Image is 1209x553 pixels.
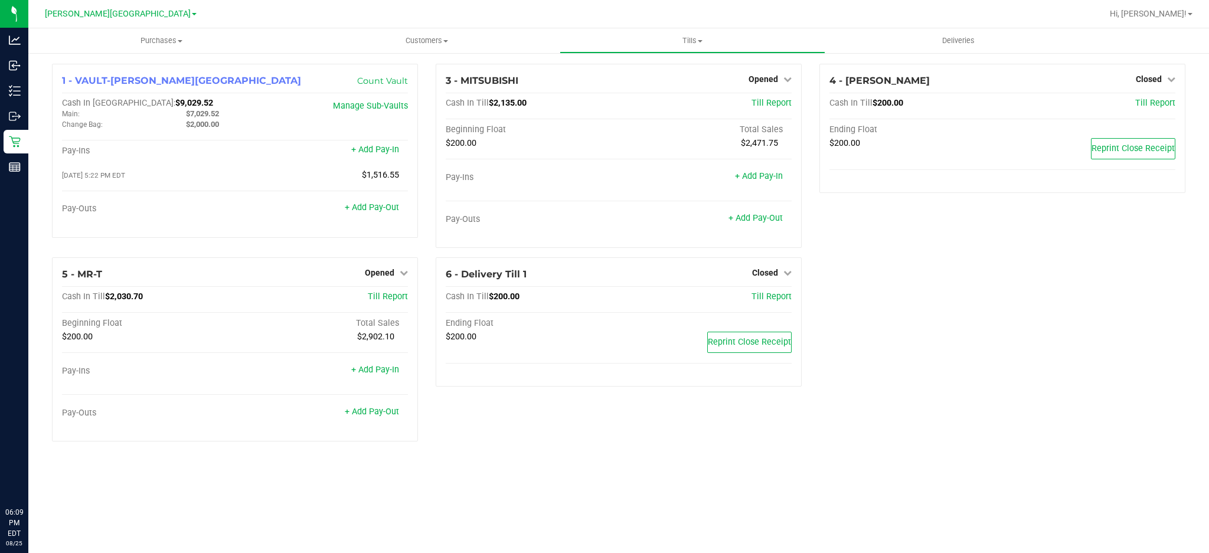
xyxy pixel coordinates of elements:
[446,269,527,280] span: 6 - Delivery Till 1
[752,268,778,277] span: Closed
[708,337,791,347] span: Reprint Close Receipt
[735,171,783,181] a: + Add Pay-In
[62,318,235,329] div: Beginning Float
[446,172,619,183] div: Pay-Ins
[446,318,619,329] div: Ending Float
[1136,74,1162,84] span: Closed
[9,60,21,71] inline-svg: Inbound
[560,28,825,53] a: Tills
[351,145,399,155] a: + Add Pay-In
[62,408,235,418] div: Pay-Outs
[294,28,560,53] a: Customers
[186,120,219,129] span: $2,000.00
[45,9,191,19] span: [PERSON_NAME][GEOGRAPHIC_DATA]
[357,76,408,86] a: Count Vault
[9,110,21,122] inline-svg: Outbound
[446,138,476,148] span: $200.00
[751,292,792,302] a: Till Report
[62,75,301,86] span: 1 - VAULT-[PERSON_NAME][GEOGRAPHIC_DATA]
[28,28,294,53] a: Purchases
[62,366,235,377] div: Pay-Ins
[345,407,399,417] a: + Add Pay-Out
[62,120,103,129] span: Change Bag:
[825,28,1091,53] a: Deliveries
[12,459,47,494] iframe: Resource center
[365,268,394,277] span: Opened
[5,539,23,548] p: 08/25
[345,202,399,212] a: + Add Pay-Out
[105,292,143,302] span: $2,030.70
[749,74,778,84] span: Opened
[1110,9,1187,18] span: Hi, [PERSON_NAME]!
[489,98,527,108] span: $2,135.00
[446,332,476,342] span: $200.00
[446,125,619,135] div: Beginning Float
[333,101,408,111] a: Manage Sub-Vaults
[62,204,235,214] div: Pay-Outs
[9,85,21,97] inline-svg: Inventory
[5,507,23,539] p: 06:09 PM EDT
[446,214,619,225] div: Pay-Outs
[9,161,21,173] inline-svg: Reports
[62,98,175,108] span: Cash In [GEOGRAPHIC_DATA]:
[728,213,783,223] a: + Add Pay-Out
[751,98,792,108] a: Till Report
[175,98,213,108] span: $9,029.52
[1092,143,1175,153] span: Reprint Close Receipt
[926,35,991,46] span: Deliveries
[186,109,219,118] span: $7,029.52
[357,332,394,342] span: $2,902.10
[62,292,105,302] span: Cash In Till
[489,292,519,302] span: $200.00
[368,292,408,302] a: Till Report
[741,138,778,148] span: $2,471.75
[707,332,792,353] button: Reprint Close Receipt
[829,75,930,86] span: 4 - [PERSON_NAME]
[829,125,1002,135] div: Ending Float
[9,34,21,46] inline-svg: Analytics
[446,98,489,108] span: Cash In Till
[351,365,399,375] a: + Add Pay-In
[829,98,873,108] span: Cash In Till
[62,171,125,179] span: [DATE] 5:22 PM EDT
[446,292,489,302] span: Cash In Till
[446,75,518,86] span: 3 - MITSUBISHI
[829,138,860,148] span: $200.00
[62,269,102,280] span: 5 - MR-T
[62,332,93,342] span: $200.00
[62,146,235,156] div: Pay-Ins
[873,98,903,108] span: $200.00
[362,170,399,180] span: $1,516.55
[9,136,21,148] inline-svg: Retail
[1135,98,1175,108] a: Till Report
[28,35,294,46] span: Purchases
[295,35,559,46] span: Customers
[62,110,80,118] span: Main:
[235,318,408,329] div: Total Sales
[619,125,792,135] div: Total Sales
[560,35,825,46] span: Tills
[1091,138,1175,159] button: Reprint Close Receipt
